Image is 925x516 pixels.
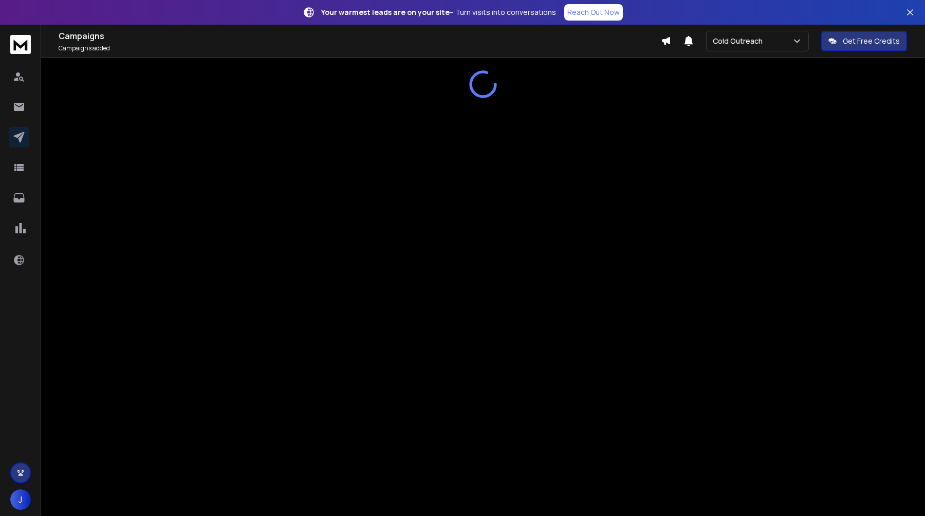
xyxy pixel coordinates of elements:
p: – Turn visits into conversations [321,7,556,17]
button: J [10,489,31,510]
a: Reach Out Now [564,4,623,21]
p: Get Free Credits [843,36,900,46]
img: logo [10,35,31,54]
h1: Campaigns [59,30,661,42]
p: Cold Outreach [713,36,767,46]
button: Get Free Credits [821,31,907,51]
p: Campaigns added [59,44,661,52]
p: Reach Out Now [567,7,620,17]
strong: Your warmest leads are on your site [321,7,450,17]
